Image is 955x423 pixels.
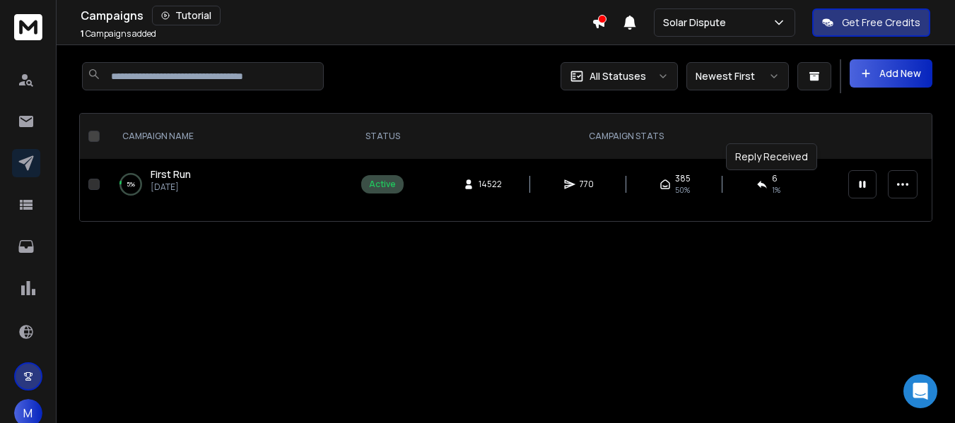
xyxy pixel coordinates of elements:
p: Solar Dispute [663,16,732,30]
button: Tutorial [152,6,221,25]
button: Add New [850,59,932,88]
td: 5%First Run[DATE] [105,159,353,210]
span: 50 % [675,184,690,196]
th: CAMPAIGN NAME [105,114,353,159]
th: STATUS [353,114,412,159]
p: [DATE] [151,181,191,193]
div: Active [369,179,396,190]
p: All Statuses [590,69,646,83]
button: Get Free Credits [812,8,930,37]
div: Campaigns [81,6,592,25]
span: 385 [675,173,691,184]
div: Reply Received [726,143,817,170]
p: Get Free Credits [842,16,920,30]
span: 1 % [772,184,780,196]
span: 14522 [479,179,502,190]
p: Campaigns added [81,28,156,40]
a: First Run [151,167,191,181]
p: 5 % [127,177,135,191]
span: 770 [580,179,594,190]
span: 6 [772,173,778,184]
span: 1 [81,28,84,40]
span: First Run [151,167,191,181]
button: Newest First [686,62,789,90]
div: Open Intercom Messenger [903,374,937,408]
th: CAMPAIGN STATS [412,114,840,159]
